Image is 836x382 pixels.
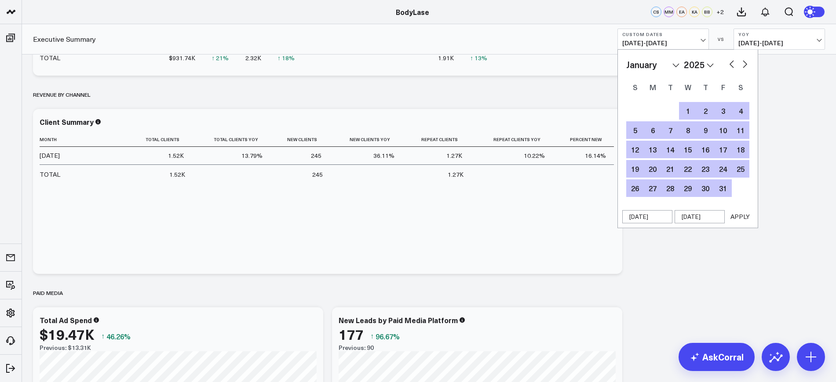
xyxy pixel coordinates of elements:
[716,9,724,15] span: + 2
[168,151,184,160] div: 1.52K
[676,7,687,17] div: EA
[373,151,394,160] div: 36.11%
[553,132,614,147] th: Percent New
[33,283,63,303] div: Paid Media
[622,210,672,223] input: mm/dd/yy
[101,331,105,342] span: ↑
[661,80,679,94] div: Tuesday
[714,80,732,94] div: Friday
[241,151,263,160] div: 13.79%
[622,40,704,47] span: [DATE] - [DATE]
[311,151,321,160] div: 245
[40,344,317,351] div: Previous: $13.31K
[626,80,644,94] div: Sunday
[169,54,195,62] div: $931.74K
[470,132,553,147] th: Repeat Clients Yoy
[651,7,661,17] div: CS
[376,331,400,341] span: 96.67%
[679,343,755,371] a: AskCorral
[33,34,96,44] a: Executive Summary
[339,315,458,325] div: New Leads by Paid Media Platform
[713,36,729,42] div: VS
[617,29,709,50] button: Custom Dates[DATE]-[DATE]
[370,331,374,342] span: ↑
[339,344,616,351] div: Previous: 90
[106,331,131,341] span: 46.26%
[697,80,714,94] div: Thursday
[715,7,725,17] button: +2
[446,151,462,160] div: 1.27K
[40,326,95,342] div: $19.47K
[40,151,60,160] div: [DATE]
[40,117,94,127] div: Client Summary
[524,151,545,160] div: 10.22%
[622,32,704,37] b: Custom Dates
[329,132,403,147] th: New Clients Yoy
[448,170,464,179] div: 1.27K
[40,170,60,179] div: TOTAL
[738,32,820,37] b: YoY
[270,132,329,147] th: New Clients
[128,132,192,147] th: Total Clients
[245,54,261,62] div: 2.32K
[732,80,749,94] div: Saturday
[312,170,323,179] div: 245
[438,54,454,62] div: 1.91K
[679,80,697,94] div: Wednesday
[40,315,92,325] div: Total Ad Spend
[339,326,364,342] div: 177
[40,54,60,62] div: TOTAL
[40,132,128,147] th: Month
[212,54,229,62] div: ↑ 21%
[402,132,470,147] th: Repeat Clients
[664,7,674,17] div: MM
[675,210,725,223] input: mm/dd/yy
[734,29,825,50] button: YoY[DATE]-[DATE]
[396,7,429,17] a: BodyLase
[644,80,661,94] div: Monday
[738,40,820,47] span: [DATE] - [DATE]
[727,210,753,223] button: APPLY
[169,170,185,179] div: 1.52K
[689,7,700,17] div: KA
[33,84,90,105] div: Revenue by Channel
[470,54,487,62] div: ↑ 13%
[277,54,295,62] div: ↑ 18%
[585,151,606,160] div: 16.14%
[192,132,270,147] th: Total Clients Yoy
[702,7,712,17] div: BB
